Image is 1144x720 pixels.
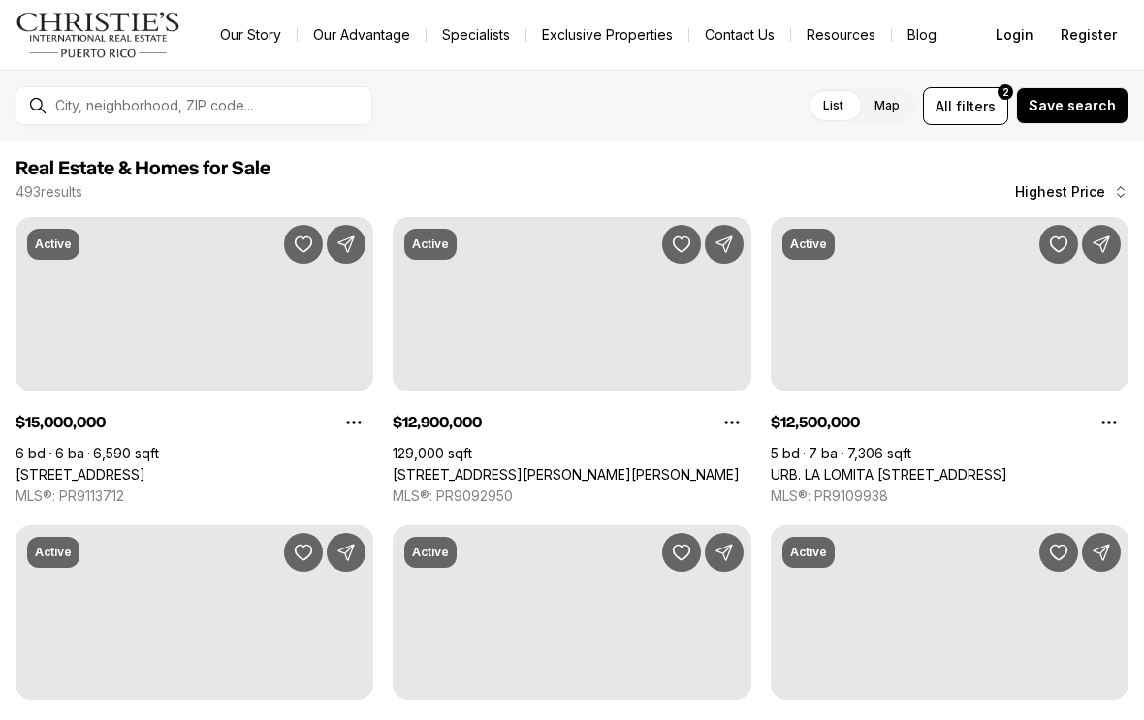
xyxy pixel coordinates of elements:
button: Share Property [705,225,744,264]
button: Share Property [705,533,744,572]
span: Save search [1029,98,1116,113]
button: Property options [334,403,373,442]
p: Active [35,545,72,560]
span: Highest Price [1015,184,1105,200]
button: Save Property: 602 BARBOSA AVE [662,225,701,264]
button: Register [1049,16,1128,54]
p: Active [790,236,827,252]
span: 2 [1002,84,1009,100]
a: 20 AMAPOLA ST, CAROLINA PR, 00979 [16,466,145,484]
button: Contact Us [689,21,790,48]
button: Property options [1090,403,1128,442]
button: Save Property: 20 AMAPOLA ST [284,225,323,264]
button: Share Property [327,225,365,264]
img: logo [16,12,181,58]
a: 602 BARBOSA AVE, SAN JUAN PR, 00926 [393,466,740,484]
button: Save Property: URB. LA LOMITA CALLE VISTA LINDA [1039,225,1078,264]
a: Specialists [427,21,525,48]
p: 493 results [16,184,82,200]
button: Share Property [1082,225,1121,264]
span: Login [996,27,1033,43]
p: Active [790,545,827,560]
button: Save search [1016,87,1128,124]
button: Save Property: 609 CONDADO AVENUE [662,533,701,572]
p: Active [412,545,449,560]
a: Our Advantage [298,21,426,48]
span: All [936,96,952,116]
a: Blog [892,21,952,48]
a: Our Story [205,21,297,48]
button: Login [984,16,1045,54]
button: Save Property: 9 CASTANA ST [284,533,323,572]
a: Exclusive Properties [526,21,688,48]
span: filters [956,96,996,116]
span: Real Estate & Homes for Sale [16,159,270,178]
label: Map [859,88,915,123]
p: Active [35,236,72,252]
button: Share Property [327,533,365,572]
p: Active [412,236,449,252]
a: Resources [791,21,891,48]
button: Allfilters2 [923,87,1008,125]
button: Highest Price [1003,172,1140,211]
button: Save Property: 1149 ASHFORD AVENUE VANDERBILT RESIDENCES #1602 [1039,533,1078,572]
a: URB. LA LOMITA CALLE VISTA LINDA, GUAYNABO PR, 00969 [771,466,1007,484]
button: Share Property [1082,533,1121,572]
span: Register [1061,27,1117,43]
button: Property options [713,403,751,442]
label: List [808,88,859,123]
